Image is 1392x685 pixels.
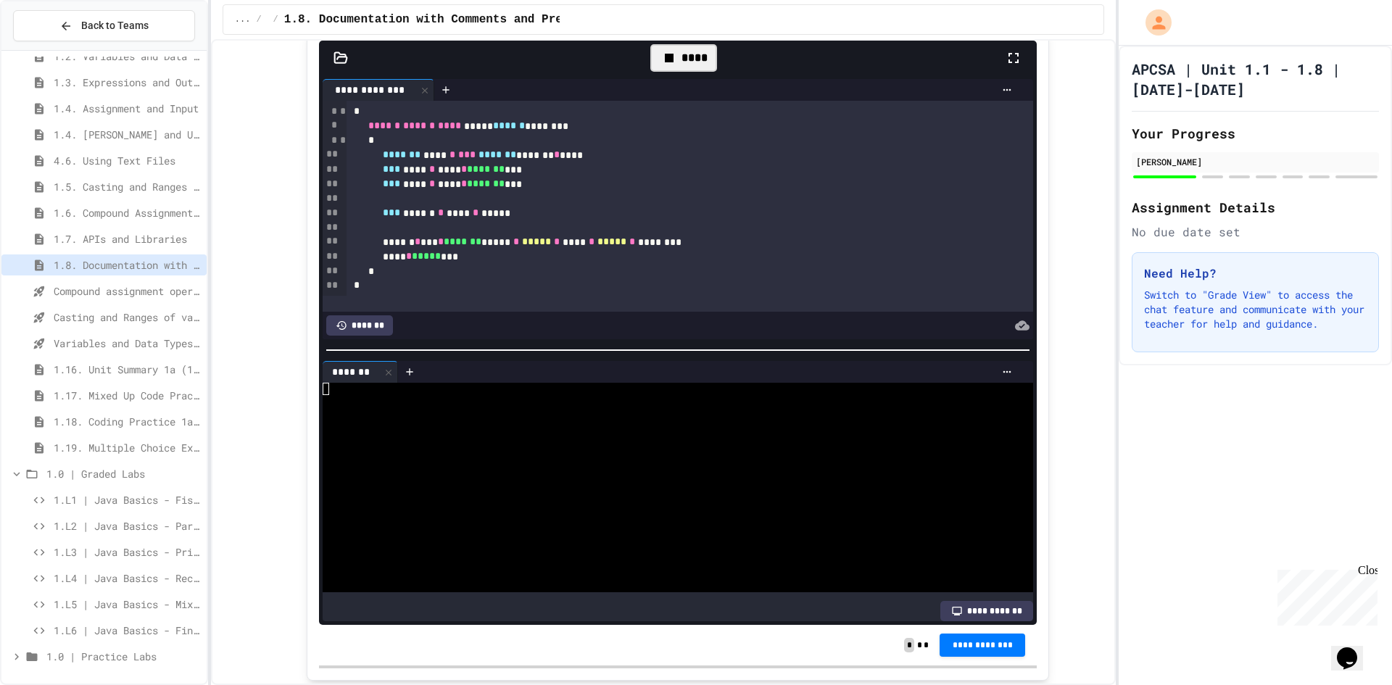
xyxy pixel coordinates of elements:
[54,101,201,116] span: 1.4. Assignment and Input
[273,14,278,25] span: /
[1144,265,1367,282] h3: Need Help?
[54,153,201,168] span: 4.6. Using Text Files
[54,310,201,325] span: Casting and Ranges of variables - Quiz
[54,257,201,273] span: 1.8. Documentation with Comments and Preconditions
[54,75,201,90] span: 1.3. Expressions and Output [New]
[54,440,201,455] span: 1.19. Multiple Choice Exercises for Unit 1a (1.1-1.6)
[54,623,201,638] span: 1.L6 | Java Basics - Final Calculator Lab
[256,14,261,25] span: /
[54,544,201,560] span: 1.L3 | Java Basics - Printing Code Lab
[54,336,201,351] span: Variables and Data Types - Quiz
[284,11,632,28] span: 1.8. Documentation with Comments and Preconditions
[54,414,201,429] span: 1.18. Coding Practice 1a (1.1-1.6)
[54,49,201,64] span: 1.2. Variables and Data Types
[54,362,201,377] span: 1.16. Unit Summary 1a (1.1-1.6)
[54,388,201,403] span: 1.17. Mixed Up Code Practice 1.1-1.6
[1272,564,1377,626] iframe: chat widget
[1132,123,1379,144] h2: Your Progress
[54,231,201,246] span: 1.7. APIs and Libraries
[54,570,201,586] span: 1.L4 | Java Basics - Rectangle Lab
[1132,59,1379,99] h1: APCSA | Unit 1.1 - 1.8 | [DATE]-[DATE]
[54,205,201,220] span: 1.6. Compound Assignment Operators
[46,466,201,481] span: 1.0 | Graded Labs
[1144,288,1367,331] p: Switch to "Grade View" to access the chat feature and communicate with your teacher for help and ...
[1132,223,1379,241] div: No due date set
[6,6,100,92] div: Chat with us now!Close
[1132,197,1379,217] h2: Assignment Details
[46,649,201,664] span: 1.0 | Practice Labs
[1136,155,1375,168] div: [PERSON_NAME]
[54,518,201,534] span: 1.L2 | Java Basics - Paragraphs Lab
[54,283,201,299] span: Compound assignment operators - Quiz
[81,18,149,33] span: Back to Teams
[54,492,201,507] span: 1.L1 | Java Basics - Fish Lab
[1331,627,1377,671] iframe: chat widget
[1130,6,1175,39] div: My Account
[13,10,195,41] button: Back to Teams
[235,14,251,25] span: ...
[54,597,201,612] span: 1.L5 | Java Basics - Mixed Number Lab
[54,127,201,142] span: 1.4. [PERSON_NAME] and User Input
[54,179,201,194] span: 1.5. Casting and Ranges of Values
